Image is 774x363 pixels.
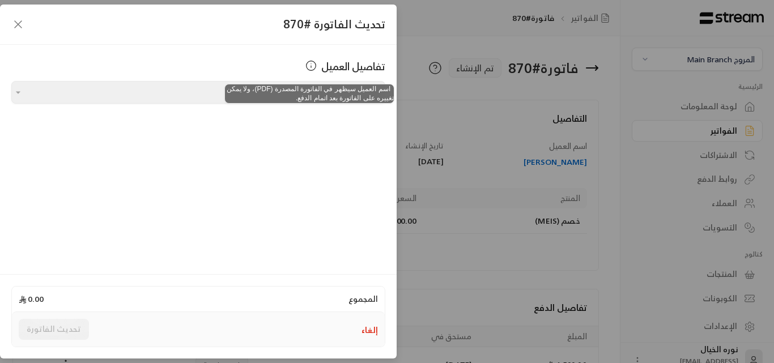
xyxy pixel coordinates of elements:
span: 0.00 [19,293,44,305]
span: المجموع [348,293,378,305]
span: تفاصيل العميل [321,58,385,74]
button: إلغاء [362,324,378,336]
span: اسم العميل سيظهر في الفاتورة المصدرة (PDF)، ولا يمكن تغييره على الفاتورة بعد اتمام الدفع. [227,83,394,104]
span: تحديث الفاتورة #870 [283,14,385,34]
